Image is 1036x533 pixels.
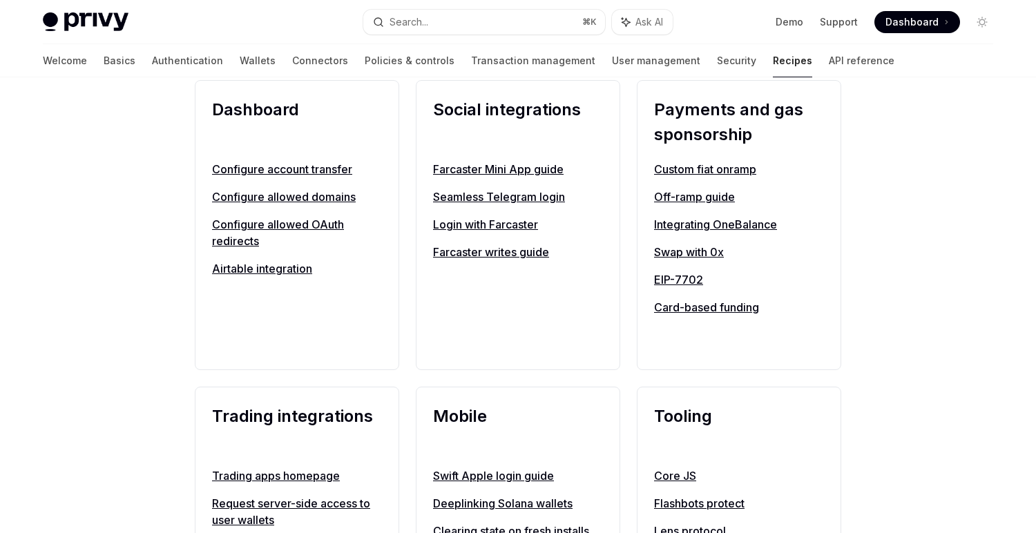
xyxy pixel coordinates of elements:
h2: Payments and gas sponsorship [654,97,824,147]
a: Airtable integration [212,260,382,277]
a: Integrating OneBalance [654,216,824,233]
img: light logo [43,12,128,32]
a: Farcaster Mini App guide [433,161,603,177]
a: Swift Apple login guide [433,467,603,484]
span: ⌘ K [582,17,597,28]
a: Configure account transfer [212,161,382,177]
a: Flashbots protect [654,495,824,512]
a: Policies & controls [365,44,454,77]
button: Toggle dark mode [971,11,993,33]
a: Support [820,15,858,29]
a: Configure allowed OAuth redirects [212,216,382,249]
button: Ask AI [612,10,673,35]
a: EIP-7702 [654,271,824,288]
h2: Social integrations [433,97,603,147]
a: Connectors [292,44,348,77]
a: Recipes [773,44,812,77]
h2: Tooling [654,404,824,454]
a: Dashboard [874,11,960,33]
h2: Mobile [433,404,603,454]
a: Custom fiat onramp [654,161,824,177]
a: Farcaster writes guide [433,244,603,260]
h2: Trading integrations [212,404,382,454]
a: Seamless Telegram login [433,188,603,205]
a: Core JS [654,467,824,484]
a: Trading apps homepage [212,467,382,484]
a: Card-based funding [654,299,824,316]
span: Dashboard [885,15,939,29]
button: Search...⌘K [363,10,605,35]
span: Ask AI [635,15,663,29]
div: Search... [390,14,428,30]
a: Swap with 0x [654,244,824,260]
a: Demo [776,15,803,29]
a: Request server-side access to user wallets [212,495,382,528]
a: Welcome [43,44,87,77]
a: Transaction management [471,44,595,77]
h2: Dashboard [212,97,382,147]
a: Configure allowed domains [212,188,382,205]
a: Login with Farcaster [433,216,603,233]
a: Off-ramp guide [654,188,824,205]
a: API reference [829,44,894,77]
a: Deeplinking Solana wallets [433,495,603,512]
a: Security [717,44,756,77]
a: Basics [104,44,135,77]
a: User management [612,44,700,77]
a: Authentication [152,44,223,77]
a: Wallets [240,44,276,77]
